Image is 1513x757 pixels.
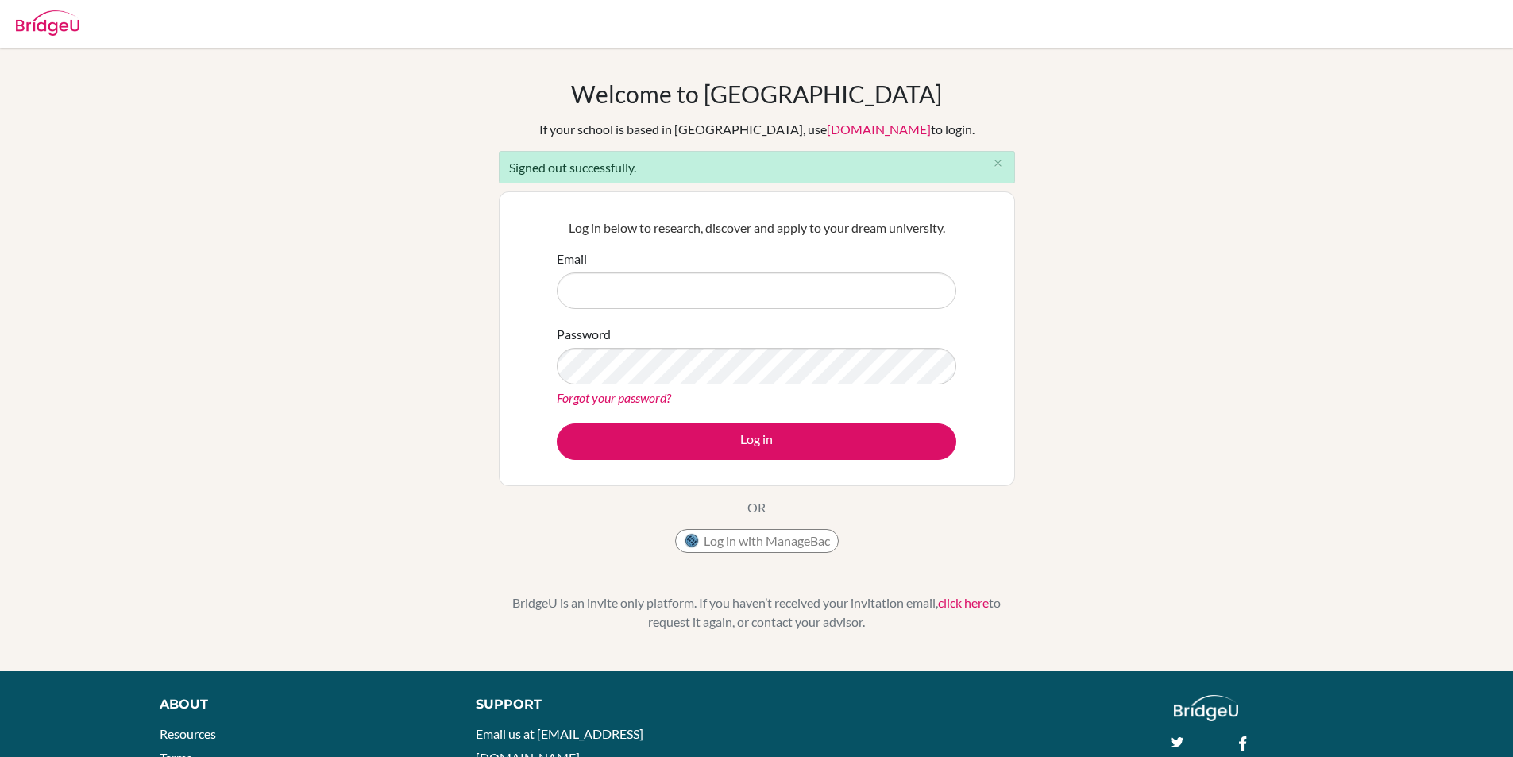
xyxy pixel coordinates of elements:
a: click here [938,595,989,610]
a: [DOMAIN_NAME] [827,122,931,137]
img: logo_white@2x-f4f0deed5e89b7ecb1c2cc34c3e3d731f90f0f143d5ea2071677605dd97b5244.png [1174,695,1238,721]
label: Email [557,249,587,268]
div: Signed out successfully. [499,151,1015,183]
div: Support [476,695,738,714]
button: Log in with ManageBac [675,529,839,553]
button: Close [982,152,1014,176]
div: If your school is based in [GEOGRAPHIC_DATA], use to login. [539,120,975,139]
a: Forgot your password? [557,390,671,405]
p: Log in below to research, discover and apply to your dream university. [557,218,956,238]
p: OR [747,498,766,517]
div: About [160,695,440,714]
button: Log in [557,423,956,460]
img: Bridge-U [16,10,79,36]
label: Password [557,325,611,344]
h1: Welcome to [GEOGRAPHIC_DATA] [571,79,942,108]
a: Resources [160,726,216,741]
i: close [992,157,1004,169]
p: BridgeU is an invite only platform. If you haven’t received your invitation email, to request it ... [499,593,1015,631]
